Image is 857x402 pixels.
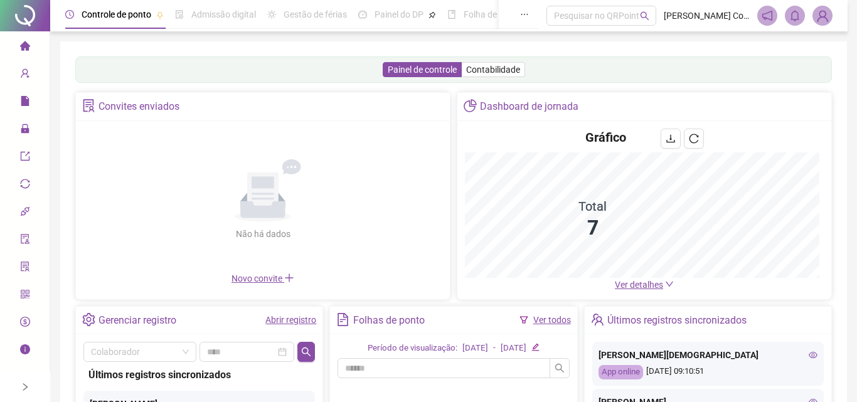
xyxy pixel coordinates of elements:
[20,339,30,364] span: info-circle
[20,311,30,336] span: dollar
[358,10,367,19] span: dashboard
[20,256,30,281] span: solution
[20,90,30,115] span: file
[284,9,347,19] span: Gestão de férias
[615,280,663,290] span: Ver detalhes
[82,99,95,112] span: solution
[493,342,496,355] div: -
[464,9,544,19] span: Folha de pagamento
[98,96,179,117] div: Convites enviados
[640,11,649,21] span: search
[615,280,674,290] a: Ver detalhes down
[531,343,540,351] span: edit
[809,351,817,359] span: eye
[689,134,699,144] span: reload
[519,315,528,324] span: filter
[191,9,256,19] span: Admissão digital
[375,9,423,19] span: Painel do DP
[599,365,817,379] div: [DATE] 09:10:51
[585,129,626,146] h4: Gráfico
[813,6,832,25] img: 91686
[267,10,276,19] span: sun
[599,365,643,379] div: App online
[599,348,817,362] div: [PERSON_NAME][DEMOGRAPHIC_DATA]
[232,273,294,283] span: Novo convite
[156,11,164,19] span: pushpin
[301,347,311,357] span: search
[20,145,30,171] span: export
[353,310,425,331] div: Folhas de ponto
[762,10,773,21] span: notification
[21,383,29,391] span: right
[555,363,565,373] span: search
[607,310,747,331] div: Últimos registros sincronizados
[428,11,436,19] span: pushpin
[20,228,30,253] span: audit
[665,280,674,288] span: down
[205,227,321,241] div: Não há dados
[20,201,30,226] span: api
[480,96,578,117] div: Dashboard de jornada
[88,367,310,383] div: Últimos registros sincronizados
[664,9,750,23] span: [PERSON_NAME] Consultoria de RH
[368,342,457,355] div: Período de visualização:
[666,134,676,144] span: download
[466,65,520,75] span: Contabilidade
[462,342,488,355] div: [DATE]
[82,9,151,19] span: Controle de ponto
[65,10,74,19] span: clock-circle
[501,342,526,355] div: [DATE]
[20,35,30,60] span: home
[447,10,456,19] span: book
[336,313,349,326] span: file-text
[591,313,604,326] span: team
[175,10,184,19] span: file-done
[20,63,30,88] span: user-add
[464,99,477,112] span: pie-chart
[98,310,176,331] div: Gerenciar registro
[20,366,30,391] span: gift
[533,315,571,325] a: Ver todos
[789,10,801,21] span: bell
[20,283,30,309] span: qrcode
[82,313,95,326] span: setting
[284,273,294,283] span: plus
[388,65,457,75] span: Painel de controle
[520,10,529,19] span: ellipsis
[20,118,30,143] span: lock
[20,173,30,198] span: sync
[265,315,316,325] a: Abrir registro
